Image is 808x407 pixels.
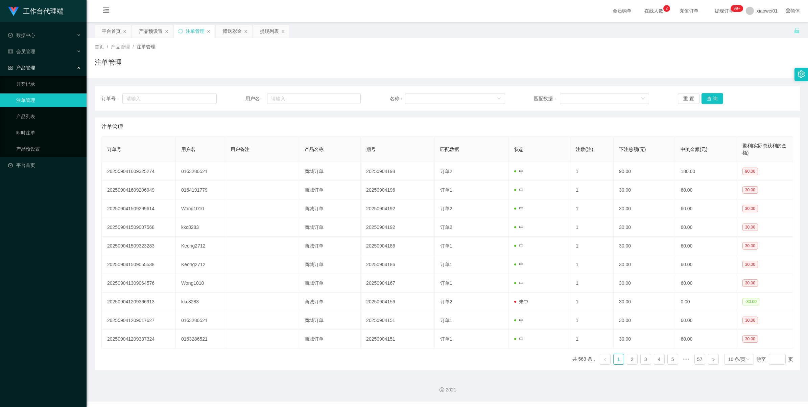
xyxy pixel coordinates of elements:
[299,237,361,255] td: 商城订单
[614,354,624,364] a: 1
[614,218,675,237] td: 30.00
[16,126,81,140] a: 即时注单
[95,44,104,49] span: 首页
[668,354,678,364] a: 5
[614,181,675,199] td: 30.00
[742,261,758,268] span: 30.00
[514,336,524,342] span: 中
[675,199,737,218] td: 60.00
[95,57,122,67] h1: 注单管理
[165,29,169,34] i: 图标: close
[8,49,13,54] i: 图标: table
[440,147,459,152] span: 匹配数据
[361,199,435,218] td: 20250904192
[798,70,805,78] i: 图标: setting
[139,25,163,38] div: 产品预设置
[176,274,225,293] td: Wong1010
[675,237,737,255] td: 60.00
[641,97,645,101] i: 图标: down
[8,65,13,70] i: 图标: appstore-o
[299,218,361,237] td: 商城订单
[8,33,35,38] span: 数据中心
[107,147,121,152] span: 订单号
[95,0,118,22] i: 图标: menu-fold
[16,77,81,91] a: 开奖记录
[614,237,675,255] td: 30.00
[675,218,737,237] td: 60.00
[576,147,593,152] span: 注数(注)
[675,293,737,311] td: 0.00
[681,354,692,365] span: •••
[746,357,750,362] i: 图标: down
[92,386,803,393] div: 2021
[361,330,435,348] td: 20250904151
[122,93,217,104] input: 请输入
[570,237,614,255] td: 1
[654,354,665,365] li: 4
[742,168,758,175] span: 90.00
[123,29,127,34] i: 图标: close
[102,25,121,38] div: 平台首页
[570,293,614,311] td: 1
[361,293,435,311] td: 20250904156
[299,255,361,274] td: 商城订单
[514,262,524,267] span: 中
[176,255,225,274] td: Keong2712
[675,274,737,293] td: 60.00
[101,123,123,131] span: 注单管理
[570,218,614,237] td: 1
[440,206,452,211] span: 订单2
[614,311,675,330] td: 30.00
[440,169,452,174] span: 订单2
[619,147,646,152] span: 下注总额(元)
[742,335,758,343] span: 30.00
[16,142,81,156] a: 产品预设置
[176,311,225,330] td: 0163286521
[742,143,787,155] span: 盈利(实际总获利的金额)
[299,293,361,311] td: 商城订单
[711,8,737,13] span: 提现订单
[641,354,651,364] a: 3
[440,187,452,193] span: 订单1
[178,29,183,34] i: 图标: sync
[514,147,524,152] span: 状态
[627,354,638,365] li: 2
[440,336,452,342] span: 订单1
[440,262,452,267] span: 订单1
[694,354,705,365] li: 57
[570,199,614,218] td: 1
[681,354,692,365] li: 向后 5 页
[742,223,758,231] span: 30.00
[107,44,108,49] span: /
[675,255,737,274] td: 60.00
[675,181,737,199] td: 60.00
[728,354,745,364] div: 10 条/页
[102,255,176,274] td: 202509041509055538
[678,93,699,104] button: 重 置
[440,318,452,323] span: 订单1
[514,206,524,211] span: 中
[640,354,651,365] li: 3
[742,317,758,324] span: 30.00
[281,29,285,34] i: 图标: close
[8,158,81,172] a: 图标: dashboard平台首页
[361,218,435,237] td: 20250904192
[627,354,637,364] a: 2
[600,354,611,365] li: 上一页
[102,199,176,218] td: 202509041509299614
[299,330,361,348] td: 商城订单
[742,205,758,212] span: 30.00
[231,147,249,152] span: 用户备注
[514,299,528,304] span: 未中
[8,33,13,38] i: 图标: check-circle-o
[742,279,758,287] span: 30.00
[176,237,225,255] td: Keong2712
[711,358,715,362] i: 图标: right
[514,243,524,249] span: 中
[176,218,225,237] td: kkc8283
[676,8,702,13] span: 充值订单
[102,218,176,237] td: 202509041509007568
[695,354,705,364] a: 57
[440,280,452,286] span: 订单1
[299,162,361,181] td: 商城订单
